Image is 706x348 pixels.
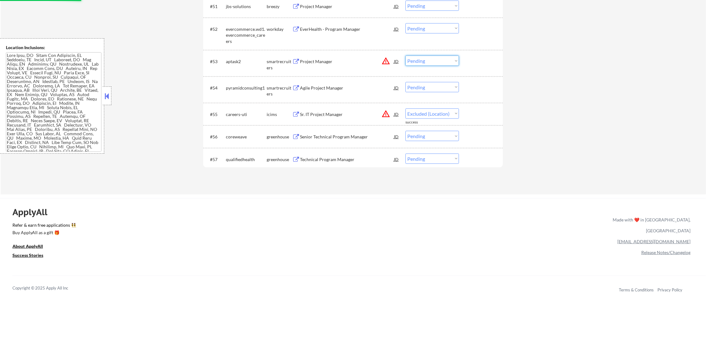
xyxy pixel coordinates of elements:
[405,120,430,125] div: success
[267,58,292,71] div: smartrecruiters
[12,243,52,251] a: About ApplyAll
[12,244,43,249] u: About ApplyAll
[657,287,682,292] a: Privacy Policy
[381,109,390,118] button: warning_amber
[12,285,84,291] div: Copyright © 2025 Apply All Inc
[267,3,292,10] div: breezy
[393,82,400,93] div: JD
[393,109,400,120] div: JD
[12,207,54,217] div: ApplyAll
[226,3,267,10] div: jbs-solutions
[210,134,221,140] div: #56
[226,26,267,44] div: evercommerce.wd1.evercommerce_careers
[226,156,267,163] div: qualifiedhealth
[210,3,221,10] div: #51
[267,134,292,140] div: greenhouse
[300,156,394,163] div: Technical Program Manager
[610,214,690,236] div: Made with ❤️ in [GEOGRAPHIC_DATA], [GEOGRAPHIC_DATA]
[12,230,75,235] div: Buy ApplyAll as a gift 🎁
[226,58,267,65] div: aptask2
[226,111,267,118] div: careers-uti
[210,26,221,32] div: #52
[393,56,400,67] div: JD
[226,134,267,140] div: coreweave
[300,58,394,65] div: Project Manager
[267,156,292,163] div: greenhouse
[300,111,394,118] div: Sr. IT Project Manager
[210,111,221,118] div: #55
[226,85,267,91] div: pyramidconsulting1
[210,58,221,65] div: #53
[300,3,394,10] div: Project Manager
[641,250,690,255] a: Release Notes/Changelog
[12,253,43,258] u: Success Stories
[300,85,394,91] div: Agile Project Manager
[267,85,292,97] div: smartrecruiters
[393,154,400,165] div: JD
[300,26,394,32] div: EverHealth - Program Manager
[210,156,221,163] div: #57
[393,23,400,35] div: JD
[267,26,292,32] div: workday
[267,111,292,118] div: icims
[300,134,394,140] div: Senior Technical Program Manager
[12,223,483,230] a: Refer & earn free applications 👯‍♀️
[381,57,390,65] button: warning_amber
[393,131,400,142] div: JD
[12,252,52,260] a: Success Stories
[210,85,221,91] div: #54
[617,239,690,244] a: [EMAIL_ADDRESS][DOMAIN_NAME]
[393,1,400,12] div: JD
[12,230,75,237] a: Buy ApplyAll as a gift 🎁
[6,44,102,51] div: Location Inclusions:
[619,287,654,292] a: Terms & Conditions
